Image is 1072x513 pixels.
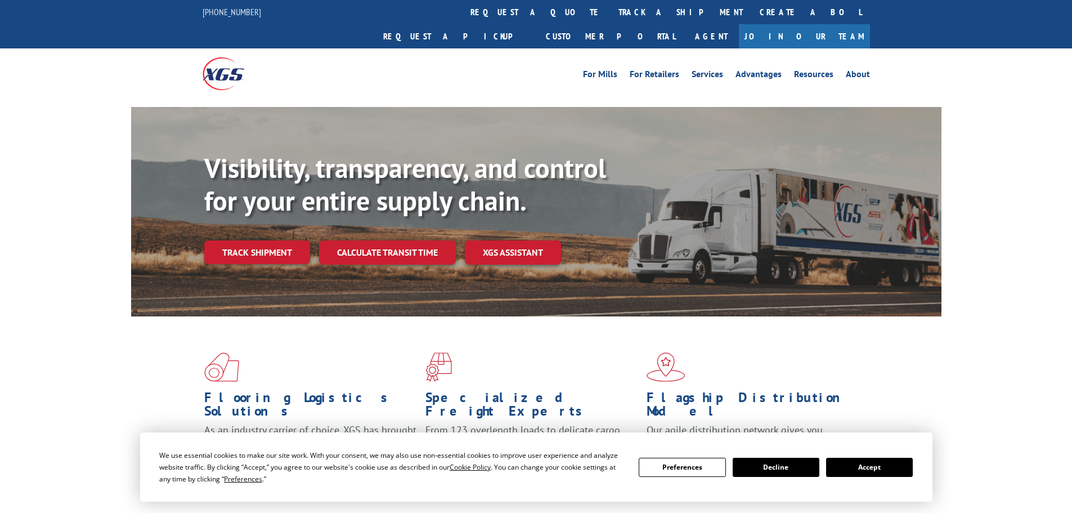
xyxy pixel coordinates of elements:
[647,353,685,382] img: xgs-icon-flagship-distribution-model-red
[537,24,684,48] a: Customer Portal
[684,24,739,48] a: Agent
[204,391,417,423] h1: Flooring Logistics Solutions
[739,24,870,48] a: Join Our Team
[203,6,261,17] a: [PHONE_NUMBER]
[450,462,491,472] span: Cookie Policy
[826,458,913,477] button: Accept
[425,353,452,382] img: xgs-icon-focused-on-flooring-red
[159,449,625,485] div: We use essential cookies to make our site work. With your consent, we may also use non-essential ...
[375,24,537,48] a: Request a pickup
[794,70,833,82] a: Resources
[204,240,310,264] a: Track shipment
[647,391,859,423] h1: Flagship Distribution Model
[630,70,679,82] a: For Retailers
[425,391,638,423] h1: Specialized Freight Experts
[204,423,416,463] span: As an industry carrier of choice, XGS has brought innovation and dedication to flooring logistics...
[733,458,819,477] button: Decline
[465,240,561,265] a: XGS ASSISTANT
[204,353,239,382] img: xgs-icon-total-supply-chain-intelligence-red
[735,70,782,82] a: Advantages
[224,474,262,484] span: Preferences
[319,240,456,265] a: Calculate transit time
[639,458,725,477] button: Preferences
[425,423,638,474] p: From 123 overlength loads to delicate cargo, our experienced staff knows the best way to move you...
[204,150,606,218] b: Visibility, transparency, and control for your entire supply chain.
[583,70,617,82] a: For Mills
[692,70,723,82] a: Services
[140,432,932,502] div: Cookie Consent Prompt
[846,70,870,82] a: About
[647,423,854,450] span: Our agile distribution network gives you nationwide inventory management on demand.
